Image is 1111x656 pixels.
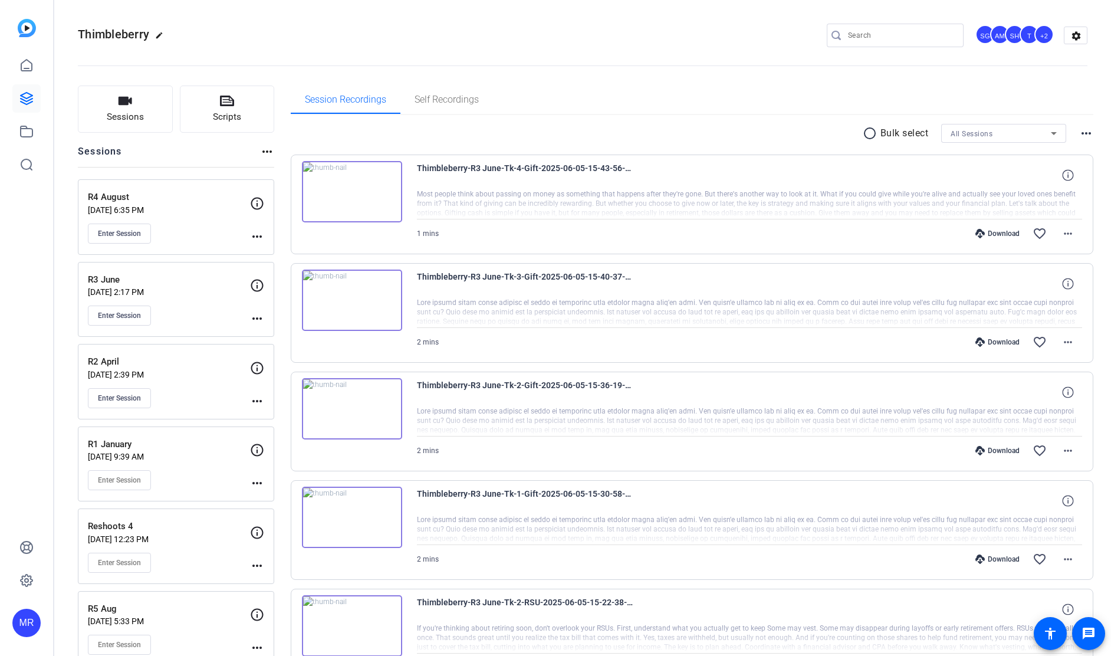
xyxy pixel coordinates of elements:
mat-icon: more_horiz [250,311,264,326]
button: Enter Session [88,470,151,490]
mat-icon: more_horiz [250,394,264,408]
p: Reshoots 4 [88,520,250,533]
div: SH [1005,25,1024,44]
button: Enter Session [88,224,151,244]
span: Thimbleberry-R3 June-Tk-1-Gift-2025-06-05-15-30-58-655-0 [417,487,635,515]
mat-icon: message [1082,627,1096,641]
span: Enter Session [98,640,141,650]
mat-icon: more_horiz [1061,227,1075,241]
div: Download [969,446,1025,455]
img: thumb-nail [302,378,402,439]
mat-icon: more_horiz [250,229,264,244]
span: 2 mins [417,338,439,346]
p: R5 Aug [88,602,250,616]
span: 2 mins [417,447,439,455]
h2: Sessions [78,145,122,167]
span: Thimbleberry-R3 June-Tk-2-Gift-2025-06-05-15-36-19-241-0 [417,378,635,406]
p: [DATE] 6:35 PM [88,205,250,215]
ngx-avatar: Andrea Morningstar [990,25,1011,45]
span: 2 mins [417,555,439,563]
mat-icon: more_horiz [250,476,264,490]
div: MR [12,609,41,637]
span: Enter Session [98,229,141,238]
div: AM [990,25,1010,44]
mat-icon: edit [155,31,169,45]
span: Thimbleberry-R3 June-Tk-2-RSU-2025-06-05-15-22-38-355-0 [417,595,635,624]
span: Enter Session [98,558,141,568]
button: Sessions [78,86,173,133]
span: 1 mins [417,229,439,238]
div: SG [975,25,995,44]
ngx-avatar: Taylor [1020,25,1040,45]
span: Self Recordings [415,95,479,104]
div: +2 [1034,25,1054,44]
div: Download [969,337,1025,347]
button: Enter Session [88,553,151,573]
p: R2 April [88,355,250,369]
mat-icon: favorite_border [1033,552,1047,566]
span: Enter Session [98,475,141,485]
mat-icon: more_horiz [250,641,264,655]
span: Thimbleberry-R3 June-Tk-3-Gift-2025-06-05-15-40-37-477-0 [417,270,635,298]
p: R4 August [88,191,250,204]
img: blue-gradient.svg [18,19,36,37]
p: Bulk select [880,126,929,140]
mat-icon: more_horiz [1061,335,1075,349]
img: thumb-nail [302,161,402,222]
button: Scripts [180,86,275,133]
button: Enter Session [88,635,151,655]
p: [DATE] 12:23 PM [88,534,250,544]
span: Session Recordings [305,95,386,104]
mat-icon: accessibility [1043,627,1057,641]
img: thumb-nail [302,270,402,331]
div: T [1020,25,1039,44]
mat-icon: favorite_border [1033,335,1047,349]
mat-icon: settings [1064,27,1088,45]
img: thumb-nail [302,487,402,548]
p: [DATE] 2:17 PM [88,287,250,297]
div: Download [969,555,1025,564]
mat-icon: favorite_border [1033,444,1047,458]
span: All Sessions [951,130,992,138]
span: Sessions [107,110,144,124]
mat-icon: radio_button_unchecked [863,126,880,140]
p: R1 January [88,438,250,451]
p: [DATE] 2:39 PM [88,370,250,379]
div: Download [969,229,1025,238]
mat-icon: more_horiz [1061,444,1075,458]
mat-icon: more_horiz [250,559,264,573]
span: Thimbleberry [78,27,149,41]
span: Enter Session [98,393,141,403]
mat-icon: more_horiz [260,145,274,159]
ngx-avatar: Sam Hale [1005,25,1025,45]
button: Enter Session [88,306,151,326]
p: R3 June [88,273,250,287]
ngx-avatar: Sharon Gottula [975,25,996,45]
span: Thimbleberry-R3 June-Tk-4-Gift-2025-06-05-15-43-56-286-0 [417,161,635,189]
p: [DATE] 9:39 AM [88,452,250,461]
span: Enter Session [98,311,141,320]
span: Scripts [213,110,241,124]
mat-icon: favorite_border [1033,227,1047,241]
button: Enter Session [88,388,151,408]
mat-icon: more_horiz [1061,552,1075,566]
mat-icon: more_horiz [1079,126,1093,140]
input: Search [848,28,954,42]
p: [DATE] 5:33 PM [88,616,250,626]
